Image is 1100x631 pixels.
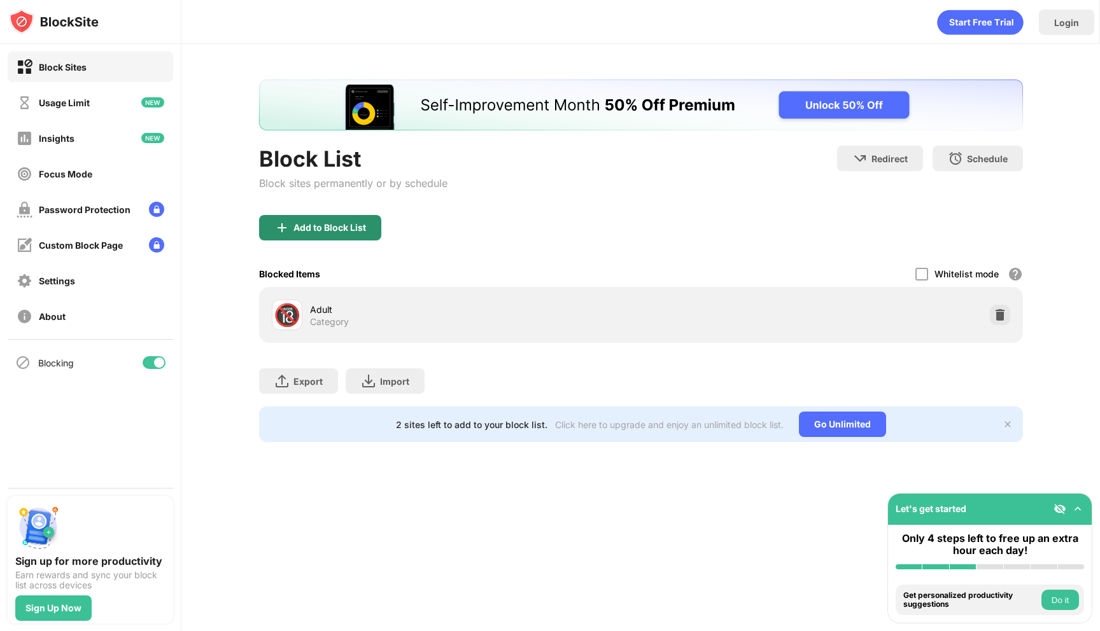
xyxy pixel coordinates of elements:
[39,97,90,108] div: Usage Limit
[17,237,32,253] img: customize-block-page-off.svg
[259,177,448,190] div: Block sites permanently or by schedule
[871,153,908,164] div: Redirect
[39,62,87,73] div: Block Sites
[259,80,1023,130] iframe: Banner
[9,9,99,34] img: logo-blocksite.svg
[293,223,366,233] div: Add to Block List
[1041,590,1079,610] button: Do it
[799,412,886,437] div: Go Unlimited
[39,169,92,179] div: Focus Mode
[259,268,320,279] div: Blocked Items
[259,146,448,172] div: Block List
[934,268,999,279] div: Whitelist mode
[39,133,74,144] div: Insights
[39,311,66,322] div: About
[17,59,32,75] img: block-on.svg
[1071,503,1084,515] img: omni-setup-toggle.svg
[380,376,409,387] div: Import
[141,133,164,143] img: new-icon.svg
[903,591,1038,609] div: Get personalized productivity suggestions
[39,240,123,251] div: Custom Block Page
[17,309,32,324] img: about-off.svg
[25,603,81,613] div: Sign Up Now
[396,419,547,430] div: 2 sites left to add to your block list.
[555,419,784,430] div: Click here to upgrade and enjoy an unlimited block list.
[17,273,32,289] img: settings-off.svg
[149,237,164,253] img: lock-menu.svg
[274,302,300,328] div: 🔞
[310,303,641,316] div: Adult
[967,153,1008,164] div: Schedule
[17,95,32,111] img: time-usage-off.svg
[896,503,966,514] div: Let's get started
[39,275,75,286] div: Settings
[149,202,164,217] img: lock-menu.svg
[1003,419,1013,429] img: x-button.svg
[17,202,32,218] img: password-protection-off.svg
[17,166,32,182] img: focus-off.svg
[15,570,166,590] div: Earn rewards and sync your block list across devices
[896,532,1084,557] div: Only 4 steps left to free up an extra hour each day!
[15,555,166,567] div: Sign up for more productivity
[293,376,323,387] div: Export
[141,97,164,107] img: new-icon.svg
[38,357,74,368] div: Blocking
[39,204,130,215] div: Password Protection
[15,504,61,550] img: push-signup.svg
[17,130,32,146] img: insights-off.svg
[1054,17,1079,28] div: Login
[937,10,1024,35] div: animation
[15,355,31,370] img: blocking-icon.svg
[1054,503,1066,515] img: eye-not-visible.svg
[310,316,349,328] div: Category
